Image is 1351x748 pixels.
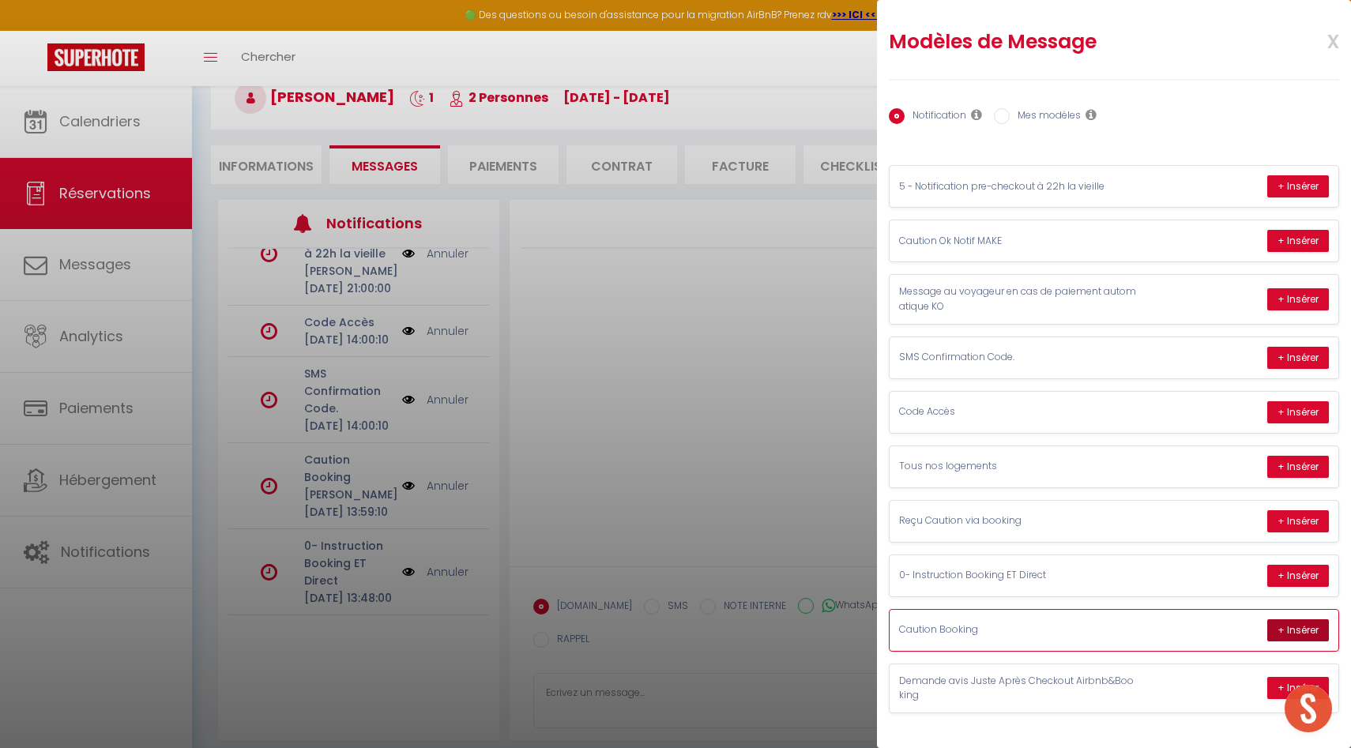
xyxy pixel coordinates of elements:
[1267,619,1329,641] button: + Insérer
[1289,21,1339,58] span: x
[1267,565,1329,587] button: + Insérer
[1010,108,1081,126] label: Mes modèles
[1267,510,1329,532] button: + Insérer
[1267,347,1329,369] button: + Insérer
[889,29,1257,55] h2: Modèles de Message
[905,108,966,126] label: Notification
[1267,401,1329,423] button: + Insérer
[1267,230,1329,252] button: + Insérer
[899,179,1136,194] p: 5 - Notification pre-checkout à 22h la vieille
[1285,685,1332,732] div: Ouvrir le chat
[1267,288,1329,310] button: + Insérer
[899,284,1136,314] p: Message au voyageur en cas de paiement automatique KO
[1267,175,1329,197] button: + Insérer
[899,568,1136,583] p: 0- Instruction Booking ET Direct
[1267,456,1329,478] button: + Insérer
[971,108,982,121] i: Les notifications sont visibles par toi et ton équipe
[899,459,1136,474] p: Tous nos logements
[899,234,1136,249] p: Caution Ok Notif MAKE
[899,622,1136,637] p: Caution Booking
[899,674,1136,704] p: Demande avis Juste Après Checkout Airbnb&Booking
[1267,677,1329,699] button: + Insérer
[899,404,1136,419] p: Code Accès
[899,350,1136,365] p: SMS Confirmation Code.
[899,513,1136,528] p: Reçu Caution via booking
[1086,108,1097,121] i: Les modèles généraux sont visibles par vous et votre équipe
